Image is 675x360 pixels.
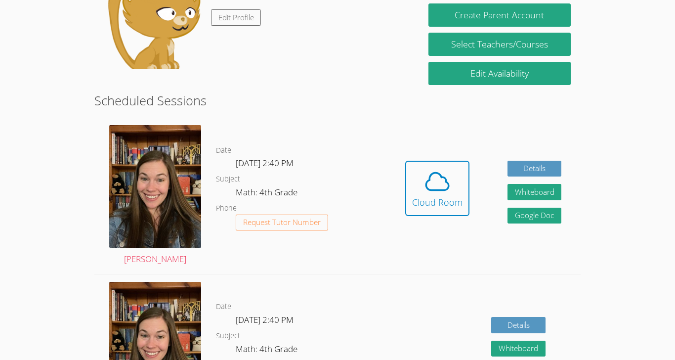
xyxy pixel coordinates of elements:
a: Edit Profile [211,9,261,26]
span: Request Tutor Number [243,219,321,226]
div: Cloud Room [412,195,463,209]
a: Edit Availability [428,62,571,85]
a: Details [491,317,546,333]
a: [PERSON_NAME] [109,125,201,267]
dd: Math: 4th Grade [236,185,299,202]
h2: Scheduled Sessions [94,91,581,110]
button: Request Tutor Number [236,215,328,231]
span: [DATE] 2:40 PM [236,157,294,169]
button: Cloud Room [405,161,469,216]
span: [DATE] 2:40 PM [236,314,294,325]
dt: Subject [216,173,240,185]
button: Whiteboard [507,184,562,200]
dt: Date [216,301,231,313]
dt: Subject [216,330,240,342]
a: Google Doc [507,208,562,224]
a: Details [507,161,562,177]
dt: Date [216,144,231,157]
dt: Phone [216,202,237,215]
button: Create Parent Account [428,3,571,27]
button: Whiteboard [491,341,546,357]
img: avatar.png [109,125,201,248]
a: Select Teachers/Courses [428,33,571,56]
dd: Math: 4th Grade [236,342,299,359]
